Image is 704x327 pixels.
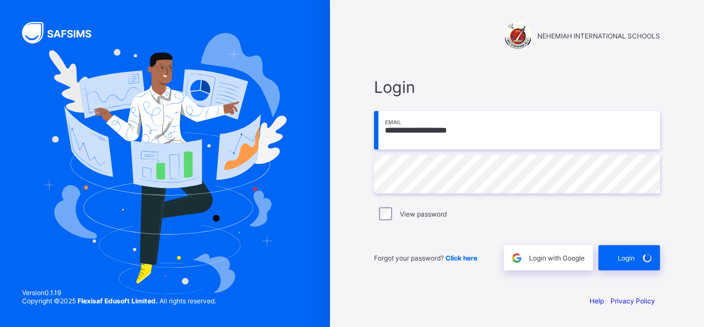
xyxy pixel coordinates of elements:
[510,252,523,264] img: google.396cfc9801f0270233282035f929180a.svg
[446,254,477,262] a: Click here
[400,210,447,218] label: View password
[590,297,604,305] a: Help
[22,289,216,297] span: Version 0.1.19
[374,254,477,262] span: Forgot your password?
[43,33,287,295] img: Hero Image
[529,254,585,262] span: Login with Google
[610,297,655,305] a: Privacy Policy
[537,32,660,40] span: NEHEMIAH INTERNATIONAL SCHOOLS
[22,22,105,43] img: SAFSIMS Logo
[22,297,216,305] span: Copyright © 2025 All rights reserved.
[374,77,660,97] span: Login
[78,297,158,305] strong: Flexisaf Edusoft Limited.
[618,254,635,262] span: Login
